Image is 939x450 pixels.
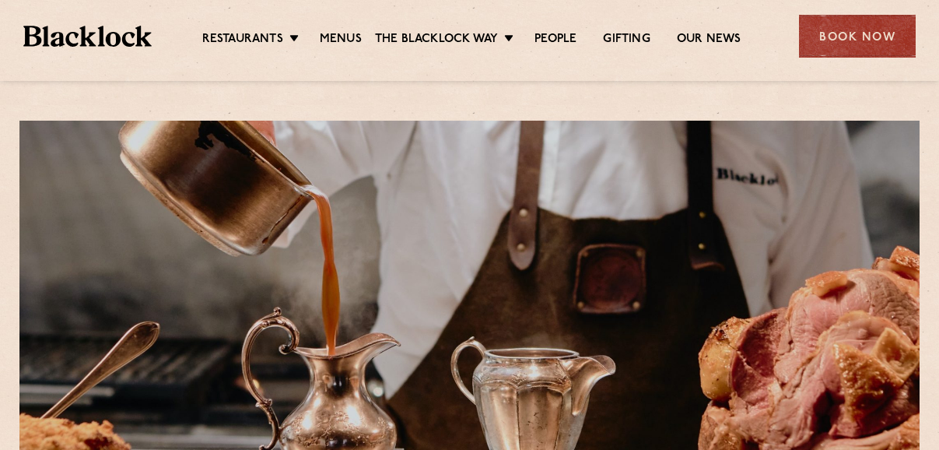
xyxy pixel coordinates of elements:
[799,15,916,58] div: Book Now
[202,32,283,49] a: Restaurants
[603,32,650,49] a: Gifting
[375,32,498,49] a: The Blacklock Way
[320,32,362,49] a: Menus
[23,26,152,47] img: BL_Textured_Logo-footer-cropped.svg
[534,32,576,49] a: People
[677,32,741,49] a: Our News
